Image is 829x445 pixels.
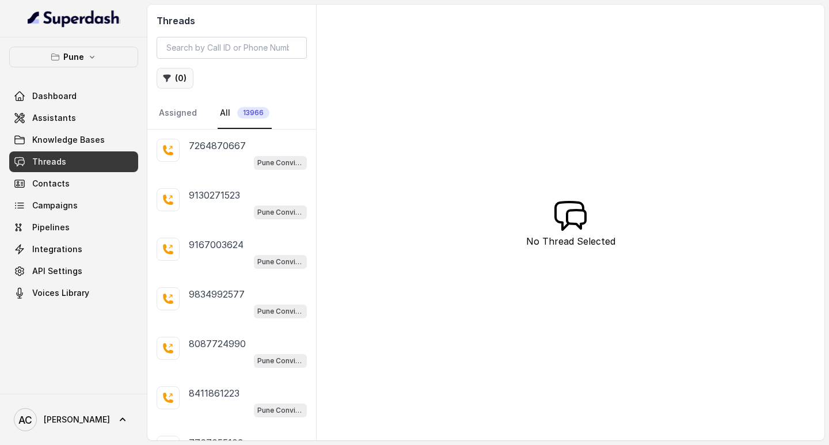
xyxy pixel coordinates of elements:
[9,283,138,303] a: Voices Library
[257,405,303,416] p: Pune Conviction HR Outbound Assistant
[63,50,84,64] p: Pune
[157,14,307,28] h2: Threads
[28,9,120,28] img: light.svg
[18,414,32,426] text: AC
[32,112,76,124] span: Assistants
[257,256,303,268] p: Pune Conviction HR Outbound Assistant
[157,98,307,129] nav: Tabs
[32,178,70,189] span: Contacts
[9,217,138,238] a: Pipelines
[9,173,138,194] a: Contacts
[32,200,78,211] span: Campaigns
[9,130,138,150] a: Knowledge Bases
[189,337,246,351] p: 8087724990
[218,98,272,129] a: All13966
[189,188,240,202] p: 9130271523
[32,222,70,233] span: Pipelines
[9,47,138,67] button: Pune
[32,90,77,102] span: Dashboard
[257,157,303,169] p: Pune Conviction HR Outbound Assistant
[237,107,269,119] span: 13966
[189,139,246,153] p: 7264870667
[9,108,138,128] a: Assistants
[44,414,110,425] span: [PERSON_NAME]
[189,287,245,301] p: 9834992577
[32,244,82,255] span: Integrations
[9,239,138,260] a: Integrations
[189,386,239,400] p: 8411861223
[526,234,615,248] p: No Thread Selected
[9,151,138,172] a: Threads
[9,195,138,216] a: Campaigns
[257,207,303,218] p: Pune Conviction HR Outbound Assistant
[157,37,307,59] input: Search by Call ID or Phone Number
[9,86,138,107] a: Dashboard
[32,265,82,277] span: API Settings
[189,238,244,252] p: 9167003624
[32,134,105,146] span: Knowledge Bases
[257,355,303,367] p: Pune Conviction HR Outbound Assistant
[157,68,193,89] button: (0)
[32,156,66,168] span: Threads
[32,287,89,299] span: Voices Library
[9,261,138,282] a: API Settings
[9,404,138,436] a: [PERSON_NAME]
[157,98,199,129] a: Assigned
[257,306,303,317] p: Pune Conviction HR Outbound Assistant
